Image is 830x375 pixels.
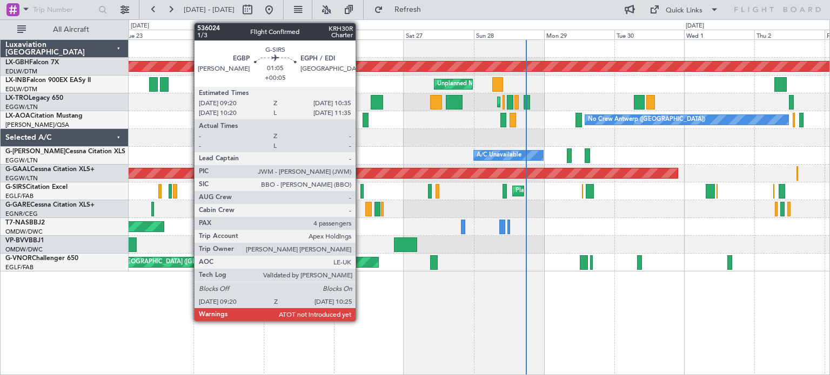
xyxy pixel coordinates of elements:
a: EGGW/LTN [5,103,38,111]
button: All Aircraft [12,21,117,38]
a: LX-TROLegacy 650 [5,95,63,101]
div: Sun 28 [474,30,544,39]
span: All Aircraft [28,26,114,33]
span: LX-INB [5,77,26,84]
a: OMDW/DWC [5,228,43,236]
div: Wed 24 [193,30,264,39]
a: LX-GBHFalcon 7X [5,59,59,66]
a: EDLW/DTM [5,85,37,93]
div: Quick Links [666,5,702,16]
div: Thu 25 [264,30,334,39]
a: LX-AOACitation Mustang [5,113,83,119]
div: Planned Maint [GEOGRAPHIC_DATA] ([GEOGRAPHIC_DATA]) [79,254,250,270]
a: G-SIRSCitation Excel [5,184,68,190]
div: A/C Unavailable [477,147,521,163]
div: Sat 27 [404,30,474,39]
div: Mon 29 [544,30,614,39]
span: G-VNOR [5,255,32,262]
span: LX-AOA [5,113,30,119]
span: Refresh [385,6,431,13]
a: G-GAALCessna Citation XLS+ [5,166,95,173]
div: [DATE] [131,22,149,31]
a: EGLF/FAB [5,263,34,271]
div: Tue 30 [614,30,685,39]
span: [DATE] - [DATE] [184,5,235,15]
a: EGGW/LTN [5,156,38,165]
div: Planned Maint [GEOGRAPHIC_DATA] ([GEOGRAPHIC_DATA]) [250,76,420,92]
div: Wed 1 [684,30,754,39]
span: G-[PERSON_NAME] [5,148,65,155]
span: T7-NAS [5,220,29,226]
a: G-GARECessna Citation XLS+ [5,202,95,208]
a: T7-NASBBJ2 [5,220,45,226]
button: Quick Links [644,1,724,18]
a: OMDW/DWC [5,246,43,254]
a: G-[PERSON_NAME]Cessna Citation XLS [5,148,125,155]
div: Planned Maint [GEOGRAPHIC_DATA] ([GEOGRAPHIC_DATA]) [516,183,686,199]
a: EGNR/CEG [5,210,38,218]
a: EGLF/FAB [5,192,34,200]
a: [PERSON_NAME]/QSA [5,121,69,129]
div: No Crew Antwerp ([GEOGRAPHIC_DATA]) [588,112,705,128]
span: G-SIRS [5,184,26,190]
span: LX-TRO [5,95,29,101]
a: EDLW/DTM [5,67,37,76]
div: [DATE] [686,22,704,31]
span: LX-GBH [5,59,29,66]
div: Thu 2 [754,30,825,39]
button: Refresh [369,1,434,18]
span: G-GARE [5,202,30,208]
a: VP-BVVBBJ1 [5,237,44,244]
a: EGGW/LTN [5,174,38,182]
div: Fri 26 [334,30,404,39]
span: G-GAAL [5,166,30,173]
a: LX-INBFalcon 900EX EASy II [5,77,91,84]
a: G-VNORChallenger 650 [5,255,78,262]
div: Tue 23 [123,30,193,39]
span: VP-BVV [5,237,29,244]
div: Unplanned Maint Roma (Ciampino) [437,76,534,92]
input: Trip Number [33,2,95,18]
